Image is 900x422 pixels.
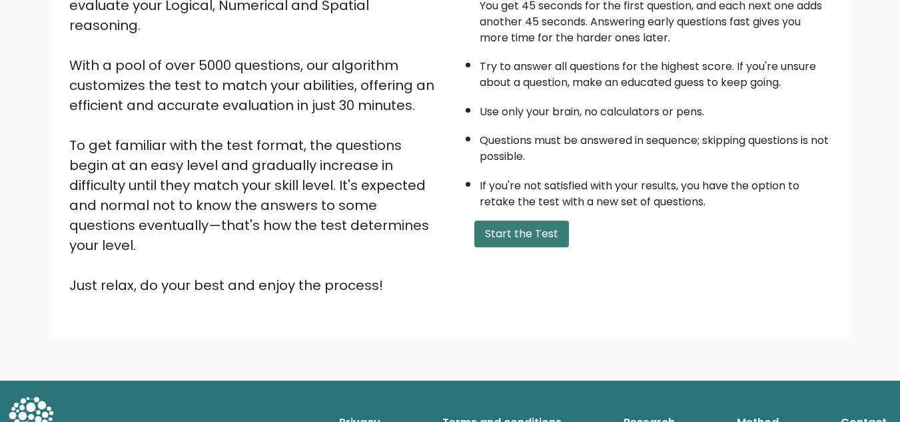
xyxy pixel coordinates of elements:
[480,126,831,165] li: Questions must be answered in sequence; skipping questions is not possible.
[480,171,831,210] li: If you're not satisfied with your results, you have the option to retake the test with a new set ...
[480,52,831,91] li: Try to answer all questions for the highest score. If you're unsure about a question, make an edu...
[474,221,569,247] button: Start the Test
[480,97,831,120] li: Use only your brain, no calculators or pens.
